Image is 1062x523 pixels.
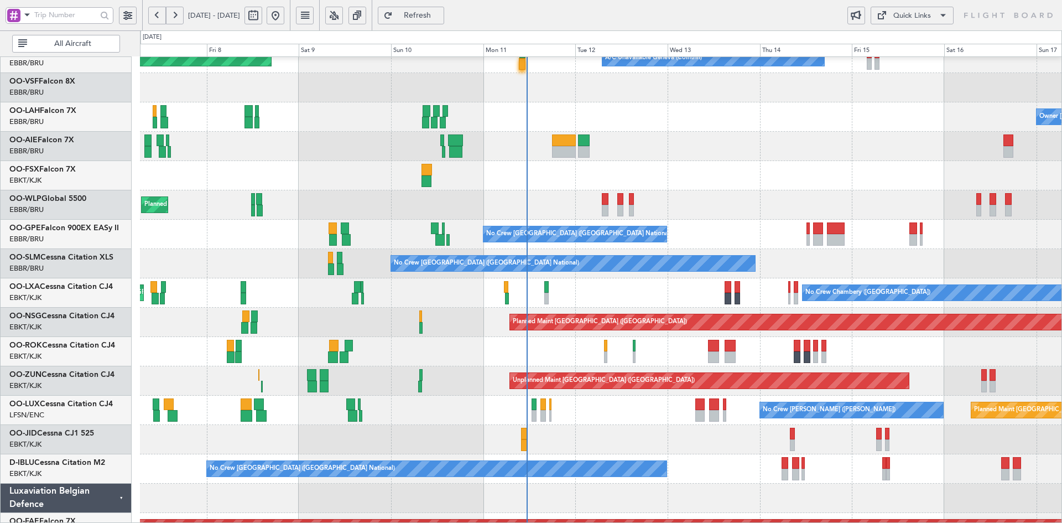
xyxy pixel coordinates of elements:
a: EBKT/KJK [9,439,41,449]
input: Trip Number [34,7,97,23]
button: All Aircraft [12,35,120,53]
span: OO-GPE [9,224,41,232]
div: Thu 14 [760,44,852,57]
span: OO-LAH [9,107,40,115]
div: Sat 9 [299,44,391,57]
a: EBKT/KJK [9,293,41,303]
span: OO-NSG [9,312,41,320]
button: Refresh [378,7,444,24]
a: OO-GPEFalcon 900EX EASy II [9,224,119,232]
span: OO-LUX [9,400,40,408]
a: LFSN/ENC [9,410,44,420]
a: D-IBLUCessna Citation M2 [9,459,105,467]
a: EBBR/BRU [9,146,44,156]
a: EBBR/BRU [9,234,44,244]
a: OO-FSXFalcon 7X [9,165,76,173]
span: D-IBLU [9,459,34,467]
a: EBBR/BRU [9,263,44,273]
a: OO-LAHFalcon 7X [9,107,76,115]
a: EBKT/KJK [9,469,41,479]
a: EBBR/BRU [9,87,44,97]
span: OO-ZUN [9,371,41,379]
a: OO-ZUNCessna Citation CJ4 [9,371,114,379]
a: EBBR/BRU [9,117,44,127]
div: Planned Maint [GEOGRAPHIC_DATA] ([GEOGRAPHIC_DATA]) [513,314,687,330]
a: EBKT/KJK [9,322,41,332]
a: OO-SLMCessna Citation XLS [9,253,113,261]
a: OO-WLPGlobal 5500 [9,195,86,203]
div: Fri 15 [852,44,944,57]
div: No Crew [GEOGRAPHIC_DATA] ([GEOGRAPHIC_DATA] National) [486,226,671,242]
span: OO-JID [9,429,37,437]
span: OO-WLP [9,195,41,203]
div: Sat 16 [944,44,1037,57]
span: Refresh [395,12,440,19]
span: OO-SLM [9,253,40,261]
a: OO-LXACessna Citation CJ4 [9,283,113,291]
div: [DATE] [143,33,162,42]
a: EBBR/BRU [9,58,44,68]
a: OO-AIEFalcon 7X [9,136,74,144]
span: OO-FSX [9,165,39,173]
a: EBKT/KJK [9,175,41,185]
a: OO-ROKCessna Citation CJ4 [9,341,115,349]
span: All Aircraft [29,40,116,48]
span: OO-LXA [9,283,40,291]
button: Quick Links [871,7,954,24]
a: OO-LUXCessna Citation CJ4 [9,400,113,408]
div: Fri 8 [207,44,299,57]
div: Mon 11 [483,44,576,57]
div: No Crew [PERSON_NAME] ([PERSON_NAME]) [763,402,896,418]
span: OO-ROK [9,341,42,349]
div: Sun 10 [391,44,483,57]
span: [DATE] - [DATE] [188,11,240,20]
div: Tue 12 [575,44,668,57]
div: No Crew [GEOGRAPHIC_DATA] ([GEOGRAPHIC_DATA] National) [210,460,395,477]
span: OO-VSF [9,77,39,85]
div: Quick Links [893,11,931,22]
span: OO-AIE [9,136,38,144]
a: OO-NSGCessna Citation CJ4 [9,312,114,320]
a: EBKT/KJK [9,381,41,391]
div: No Crew Chambery ([GEOGRAPHIC_DATA]) [805,284,930,301]
div: Unplanned Maint [GEOGRAPHIC_DATA] ([GEOGRAPHIC_DATA]) [513,372,695,389]
a: OO-JIDCessna CJ1 525 [9,429,94,437]
a: EBKT/KJK [9,351,41,361]
div: Planned Maint Milan (Linate) [144,196,224,213]
div: Wed 13 [668,44,760,57]
div: No Crew [GEOGRAPHIC_DATA] ([GEOGRAPHIC_DATA] National) [394,255,579,272]
a: EBBR/BRU [9,205,44,215]
div: A/C Unavailable Geneva (Cointrin) [605,50,702,66]
div: Thu 7 [114,44,207,57]
a: OO-VSFFalcon 8X [9,77,75,85]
